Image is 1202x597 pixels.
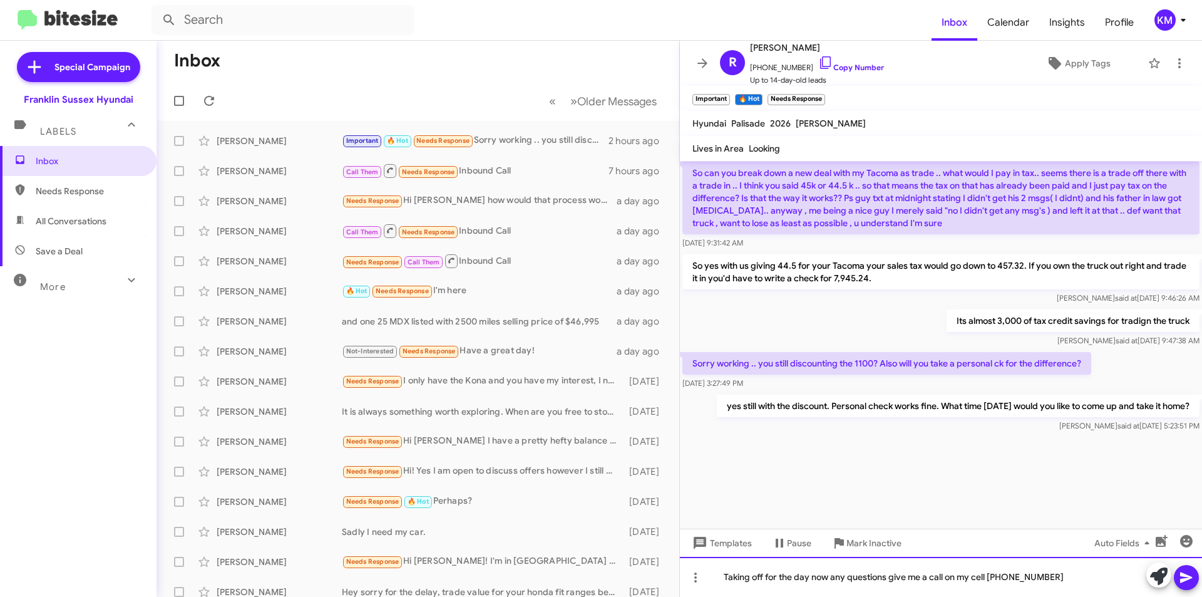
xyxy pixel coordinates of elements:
[947,309,1199,332] p: Its almost 3,000 of tax credit savings for tradign the truck
[1094,532,1154,554] span: Auto Fields
[542,88,664,114] nav: Page navigation example
[217,285,342,298] div: [PERSON_NAME]
[729,53,737,73] span: R
[217,165,342,177] div: [PERSON_NAME]
[36,185,142,197] span: Needs Response
[217,315,342,328] div: [PERSON_NAME]
[682,352,1091,375] p: Sorry working .. you still discounting the 1100? Also will you take a personal ck for the differe...
[402,228,455,236] span: Needs Response
[40,281,66,293] span: More
[408,497,429,506] span: 🔥 Hot
[342,374,623,388] div: I only have the Kona and you have my interest, I need to know more...[PERSON_NAME]
[54,61,130,73] span: Special Campaign
[623,496,669,508] div: [DATE]
[346,558,399,566] span: Needs Response
[342,163,609,179] div: Inbound Call
[217,195,342,207] div: [PERSON_NAME]
[217,135,342,147] div: [PERSON_NAME]
[1144,9,1188,31] button: KM
[680,532,762,554] button: Templates
[682,238,743,247] span: [DATE] 9:31:42 AM
[342,344,617,358] div: Have a great day!
[342,464,623,479] div: Hi! Yes I am open to discuss offers however I still owe like $24,000
[1057,293,1199,303] span: [PERSON_NAME] [DATE] 9:46:26 AM
[342,434,623,449] div: Hi [PERSON_NAME] I have a pretty hefty balance on my loan and would need to be offered enough tha...
[750,74,884,86] span: Up to 14-day-old leads
[1057,336,1199,345] span: [PERSON_NAME] [DATE] 9:47:38 AM
[623,465,669,478] div: [DATE]
[609,165,669,177] div: 7 hours ago
[787,532,811,554] span: Pause
[577,95,657,108] span: Older Messages
[217,225,342,237] div: [PERSON_NAME]
[1065,52,1111,75] span: Apply Tags
[342,284,617,298] div: I'm here
[346,467,399,475] span: Needs Response
[387,137,408,145] span: 🔥 Hot
[217,435,342,448] div: [PERSON_NAME]
[682,162,1199,234] p: So can you break down a new deal with my Tacoma as trade .. what would I pay in tax.. seems there...
[376,287,429,295] span: Needs Response
[342,405,623,418] div: It is always something worth exploring. When are you free to stop by? You can sit with [PERSON_NA...
[570,93,577,109] span: »
[1039,4,1095,41] a: Insights
[617,345,669,358] div: a day ago
[346,258,399,266] span: Needs Response
[690,532,752,554] span: Templates
[768,94,825,105] small: Needs Response
[818,63,884,72] a: Copy Number
[749,143,780,154] span: Looking
[617,285,669,298] div: a day ago
[692,118,726,129] span: Hyundai
[796,118,866,129] span: [PERSON_NAME]
[717,395,1199,417] p: yes still with the discount. Personal check works fine. What time [DATE] would you like to come u...
[750,40,884,55] span: [PERSON_NAME]
[623,526,669,538] div: [DATE]
[932,4,977,41] a: Inbox
[1117,421,1139,430] span: said at
[342,223,617,239] div: Inbound Call
[342,133,609,148] div: Sorry working .. you still discounting the 1100? Also will you take a personal ck for the differe...
[217,345,342,358] div: [PERSON_NAME]
[402,168,455,176] span: Needs Response
[750,55,884,74] span: [PHONE_NUMBER]
[821,532,912,554] button: Mark Inactive
[346,228,379,236] span: Call Them
[342,554,623,569] div: Hi [PERSON_NAME]! I'm in [GEOGRAPHIC_DATA] on [GEOGRAPHIC_DATA]. What's your quote on 2026 Ioniq ...
[682,254,1199,289] p: So yes with us giving 44.5 for your Tacoma your sales tax would go down to 457.32. If you own the...
[1059,421,1199,430] span: [PERSON_NAME] [DATE] 5:23:51 PM
[682,378,743,388] span: [DATE] 3:27:49 PM
[563,88,664,114] button: Next
[762,532,821,554] button: Pause
[217,496,342,508] div: [PERSON_NAME]
[623,405,669,418] div: [DATE]
[1116,336,1138,345] span: said at
[549,93,556,109] span: «
[1115,293,1137,303] span: said at
[217,405,342,418] div: [PERSON_NAME]
[1095,4,1144,41] a: Profile
[152,5,414,35] input: Search
[977,4,1039,41] a: Calendar
[617,225,669,237] div: a day ago
[346,347,394,355] span: Not-Interested
[542,88,563,114] button: Previous
[692,94,730,105] small: Important
[846,532,902,554] span: Mark Inactive
[623,556,669,568] div: [DATE]
[731,118,765,129] span: Palisade
[346,197,399,205] span: Needs Response
[217,375,342,388] div: [PERSON_NAME]
[36,155,142,167] span: Inbox
[342,315,617,328] div: and one 25 MDX listed with 2500 miles selling price of $46,995
[217,556,342,568] div: [PERSON_NAME]
[346,137,379,145] span: Important
[735,94,762,105] small: 🔥 Hot
[36,245,83,257] span: Save a Deal
[346,168,379,176] span: Call Them
[1154,9,1176,31] div: KM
